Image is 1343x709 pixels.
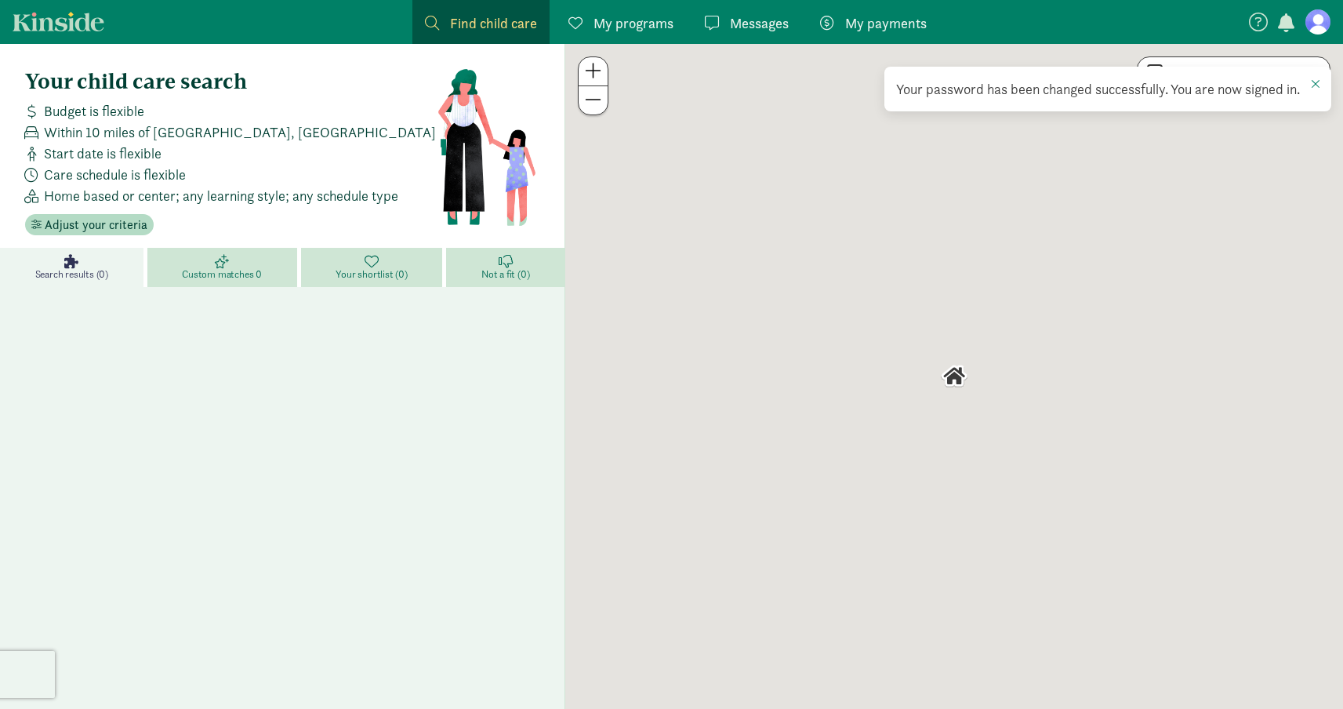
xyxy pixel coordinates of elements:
div: Click to see details [941,363,967,390]
span: Adjust your criteria [45,216,147,235]
span: Not a fit (0) [481,268,529,281]
span: My payments [845,13,927,34]
span: Find child care [450,13,537,34]
span: Budget is flexible [44,100,144,122]
a: Kinside [13,12,104,31]
span: Home based or center; any learning style; any schedule type [44,185,398,206]
span: Within 10 miles of [GEOGRAPHIC_DATA], [GEOGRAPHIC_DATA] [44,122,436,143]
span: Messages [730,13,789,34]
label: Search as I move the map [1163,63,1320,82]
span: Custom matches 0 [182,268,262,281]
h4: Your child care search [25,69,437,94]
span: Start date is flexible [44,143,162,164]
button: Adjust your criteria [25,214,154,236]
div: Your password has been changed successfully. You are now signed in. [896,78,1319,100]
a: Your shortlist (0) [301,248,447,287]
span: Care schedule is flexible [44,164,186,185]
span: Search results (0) [35,268,108,281]
span: My programs [593,13,673,34]
a: Not a fit (0) [446,248,564,287]
a: Custom matches 0 [147,248,301,287]
span: Your shortlist (0) [336,268,407,281]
